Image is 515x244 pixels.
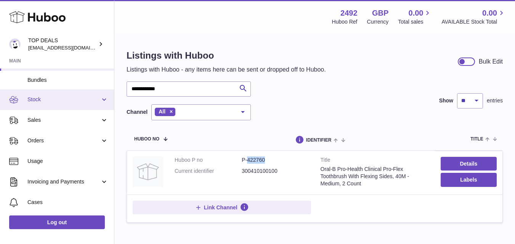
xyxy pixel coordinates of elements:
[175,167,242,175] dt: Current identifier
[372,8,388,18] strong: GBP
[398,8,432,26] a: 0.00 Total sales
[441,157,497,171] a: Details
[127,65,326,74] p: Listings with Huboo - any items here can be sent or dropped off to Huboo.
[127,49,326,62] h1: Listings with Huboo
[28,37,97,51] div: TOP DEALS
[134,137,159,142] span: Huboo no
[439,97,453,104] label: Show
[133,201,311,214] button: Link Channel
[159,108,165,115] span: All
[321,156,429,166] strong: Title
[441,173,497,187] button: Labels
[367,18,389,26] div: Currency
[321,166,429,187] div: Oral-B Pro-Health Clinical Pro-Flex Toothbrush With Flexing Sides, 40M - Medium, 2 Count
[175,156,242,164] dt: Huboo P no
[306,138,332,143] span: identifier
[398,18,432,26] span: Total sales
[441,18,506,26] span: AVAILABLE Stock Total
[479,57,503,66] div: Bulk Edit
[27,96,100,103] span: Stock
[27,116,100,124] span: Sales
[9,38,21,50] img: sales@powerkhan.co.uk
[127,108,148,116] label: Channel
[487,97,503,104] span: entries
[27,158,108,165] span: Usage
[27,199,108,206] span: Cases
[332,18,358,26] div: Huboo Ref
[27,77,108,84] span: Bundles
[27,137,100,144] span: Orders
[441,8,506,26] a: 0.00 AVAILABLE Stock Total
[9,215,105,229] a: Log out
[242,167,309,175] dd: 300410100100
[340,8,358,18] strong: 2492
[133,156,163,187] img: Oral-B Pro-Health Clinical Pro-Flex Toothbrush With Flexing Sides, 40M - Medium, 2 Count
[204,204,237,211] span: Link Channel
[482,8,497,18] span: 0.00
[242,156,309,164] dd: P-422760
[28,45,112,51] span: [EMAIL_ADDRESS][DOMAIN_NAME]
[27,178,100,185] span: Invoicing and Payments
[470,137,483,142] span: title
[409,8,424,18] span: 0.00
